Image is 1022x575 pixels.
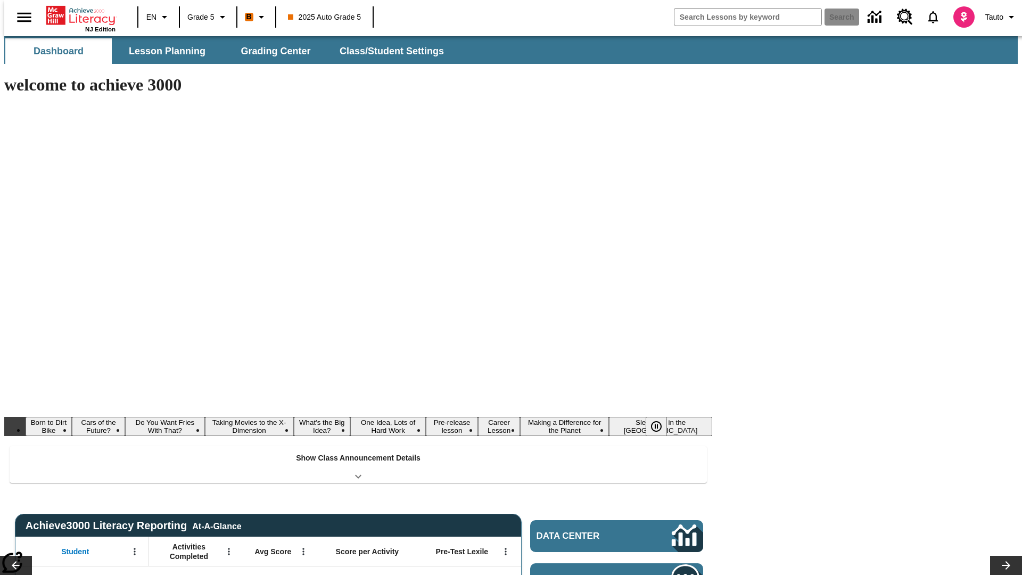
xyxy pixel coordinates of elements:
button: Slide 5 What's the Big Idea? [294,417,350,436]
div: At-A-Glance [192,520,241,531]
div: SubNavbar [4,38,454,64]
button: Lesson carousel, Next [990,556,1022,575]
button: Slide 8 Career Lesson [478,417,520,436]
span: Student [61,547,89,556]
span: Activities Completed [154,542,224,561]
button: Slide 7 Pre-release lesson [426,417,478,436]
button: Slide 1 Born to Dirt Bike [26,417,72,436]
span: Pre-Test Lexile [436,547,489,556]
button: Pause [646,417,667,436]
div: Show Class Announcement Details [10,446,707,483]
button: Slide 9 Making a Difference for the Planet [520,417,609,436]
span: Tauto [985,12,1003,23]
button: Slide 10 Sleepless in the Animal Kingdom [609,417,712,436]
img: avatar image [953,6,975,28]
div: SubNavbar [4,36,1018,64]
button: Dashboard [5,38,112,64]
span: Score per Activity [336,547,399,556]
button: Open side menu [9,2,40,33]
span: EN [146,12,156,23]
button: Open Menu [295,544,311,560]
button: Select a new avatar [947,3,981,31]
button: Slide 2 Cars of the Future? [72,417,125,436]
span: Avg Score [254,547,291,556]
span: Achieve3000 Literacy Reporting [26,520,242,532]
button: Open Menu [498,544,514,560]
span: 2025 Auto Grade 5 [288,12,361,23]
button: Profile/Settings [981,7,1022,27]
button: Grading Center [222,38,329,64]
button: Open Menu [127,544,143,560]
a: Resource Center, Will open in new tab [891,3,919,31]
button: Boost Class color is orange. Change class color [241,7,272,27]
span: Data Center [537,531,636,541]
p: Show Class Announcement Details [296,453,421,464]
button: Open Menu [221,544,237,560]
button: Language: EN, Select a language [142,7,176,27]
a: Notifications [919,3,947,31]
button: Slide 4 Taking Movies to the X-Dimension [205,417,294,436]
button: Slide 6 One Idea, Lots of Hard Work [350,417,426,436]
span: NJ Edition [85,26,116,32]
div: Pause [646,417,678,436]
button: Slide 3 Do You Want Fries With That? [125,417,204,436]
input: search field [674,9,821,26]
a: Home [46,5,116,26]
span: Grade 5 [187,12,215,23]
button: Class/Student Settings [331,38,452,64]
span: B [246,10,252,23]
h1: welcome to achieve 3000 [4,75,712,95]
button: Grade: Grade 5, Select a grade [183,7,233,27]
a: Data Center [530,520,703,552]
div: Home [46,4,116,32]
a: Data Center [861,3,891,32]
button: Lesson Planning [114,38,220,64]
